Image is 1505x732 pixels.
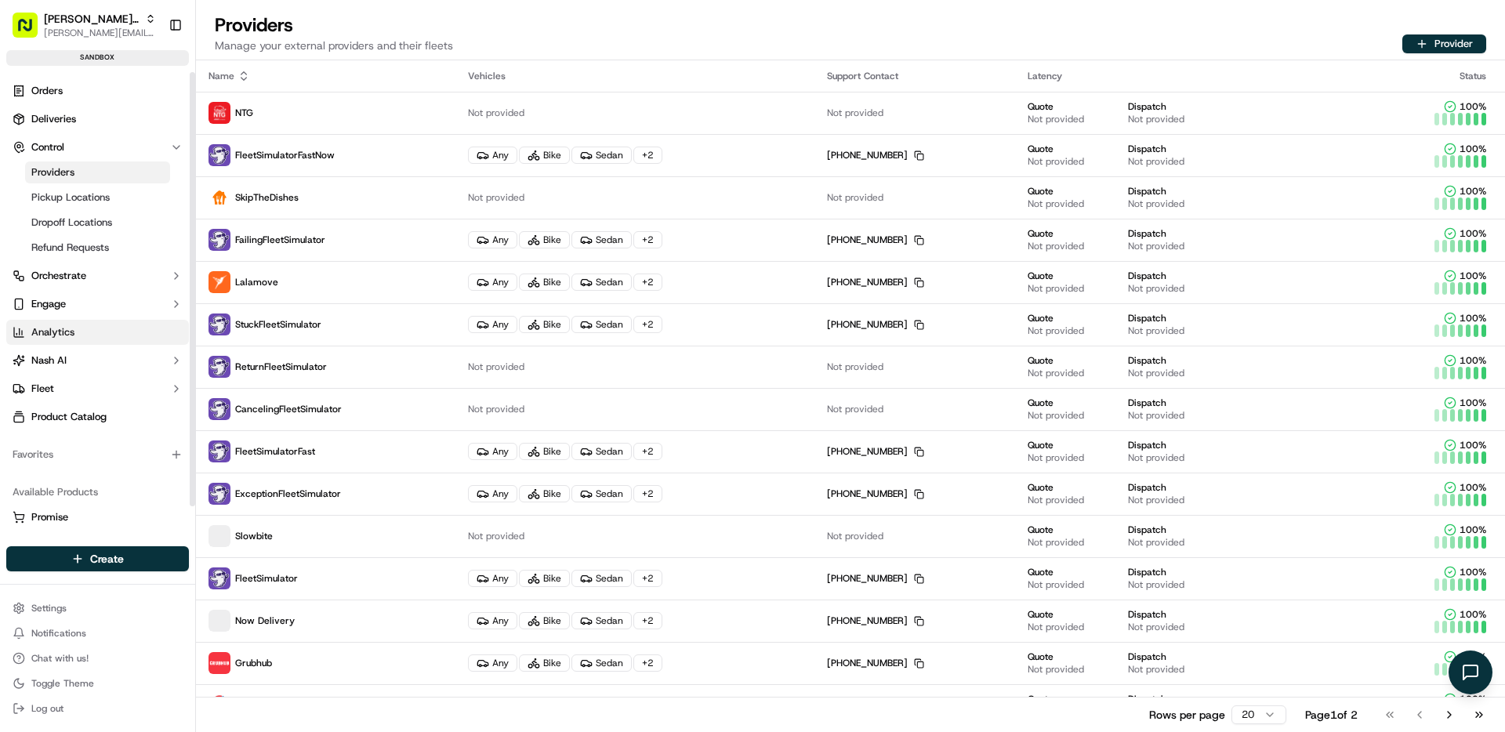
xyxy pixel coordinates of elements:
[209,271,230,293] img: profile_lalamove_partner.png
[1028,578,1084,591] span: Not provided
[53,150,257,165] div: Start new chat
[1028,240,1084,252] span: Not provided
[31,382,54,396] span: Fleet
[468,231,517,248] div: Any
[827,149,924,161] div: [PHONE_NUMBER]
[235,445,315,458] span: FleetSimulatorFast
[1460,100,1486,113] span: 100 %
[519,612,570,629] div: Bike
[827,487,924,500] div: [PHONE_NUMBER]
[1128,227,1166,240] span: Dispatch
[44,27,156,39] button: [PERSON_NAME][EMAIL_ADDRESS][DOMAIN_NAME]
[1128,197,1184,210] span: Not provided
[468,570,517,587] div: Any
[1460,481,1486,494] span: 100 %
[468,443,517,460] div: Any
[519,274,570,291] div: Bike
[468,654,517,672] div: Any
[25,187,170,208] a: Pickup Locations
[1028,663,1084,676] span: Not provided
[468,274,517,291] div: Any
[235,572,298,585] span: FleetSimulator
[235,530,273,542] span: Slowbite
[1028,354,1053,367] span: Quote
[209,102,230,124] img: images
[468,107,524,119] span: Not provided
[209,567,230,589] img: FleetSimulator.png
[1028,451,1084,464] span: Not provided
[31,410,107,424] span: Product Catalog
[1028,439,1053,451] span: Quote
[1128,367,1184,379] span: Not provided
[1460,397,1486,409] span: 100 %
[1028,185,1053,197] span: Quote
[16,16,47,47] img: Nash
[1128,143,1166,155] span: Dispatch
[31,602,67,614] span: Settings
[1128,608,1166,621] span: Dispatch
[235,191,299,204] span: SkipTheDishes
[1460,312,1486,324] span: 100 %
[633,231,662,248] div: + 2
[1128,693,1166,705] span: Dispatch
[31,325,74,339] span: Analytics
[6,597,189,619] button: Settings
[571,231,632,248] div: Sedan
[235,657,272,669] span: Grubhub
[6,404,189,429] a: Product Catalog
[209,356,230,378] img: FleetSimulator.png
[633,485,662,502] div: + 2
[571,612,632,629] div: Sedan
[1028,524,1053,536] span: Quote
[31,112,76,126] span: Deliveries
[468,485,517,502] div: Any
[1028,409,1084,422] span: Not provided
[1460,524,1486,536] span: 100 %
[6,698,189,719] button: Log out
[1028,536,1084,549] span: Not provided
[1028,143,1053,155] span: Quote
[1028,197,1084,210] span: Not provided
[235,149,335,161] span: FleetSimulatorFastNow
[1460,354,1486,367] span: 100 %
[633,147,662,164] div: + 2
[25,212,170,234] a: Dropoff Locations
[827,361,883,373] span: Not provided
[215,38,453,53] p: Manage your external providers and their fleets
[571,485,632,502] div: Sedan
[1460,227,1486,240] span: 100 %
[25,161,170,183] a: Providers
[6,263,189,288] button: Orchestrate
[633,316,662,333] div: + 2
[209,483,230,505] img: FleetSimulator.png
[13,510,183,524] a: Promise
[468,612,517,629] div: Any
[31,652,89,665] span: Chat with us!
[571,316,632,333] div: Sedan
[1128,439,1166,451] span: Dispatch
[16,229,28,241] div: 📗
[1460,608,1486,621] span: 100 %
[468,316,517,333] div: Any
[827,70,1002,82] div: Support Contact
[6,622,189,644] button: Notifications
[468,147,517,164] div: Any
[1460,185,1486,197] span: 100 %
[1028,270,1053,282] span: Quote
[633,443,662,460] div: + 2
[44,11,139,27] button: [PERSON_NAME] Org
[1128,113,1184,125] span: Not provided
[1028,650,1053,663] span: Quote
[1128,354,1166,367] span: Dispatch
[1028,621,1084,633] span: Not provided
[827,657,924,669] div: [PHONE_NUMBER]
[31,140,64,154] span: Control
[209,398,230,420] img: FleetSimulator.png
[1460,270,1486,282] span: 100 %
[468,70,802,82] div: Vehicles
[1128,578,1184,591] span: Not provided
[1460,566,1486,578] span: 100 %
[571,274,632,291] div: Sedan
[6,672,189,694] button: Toggle Theme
